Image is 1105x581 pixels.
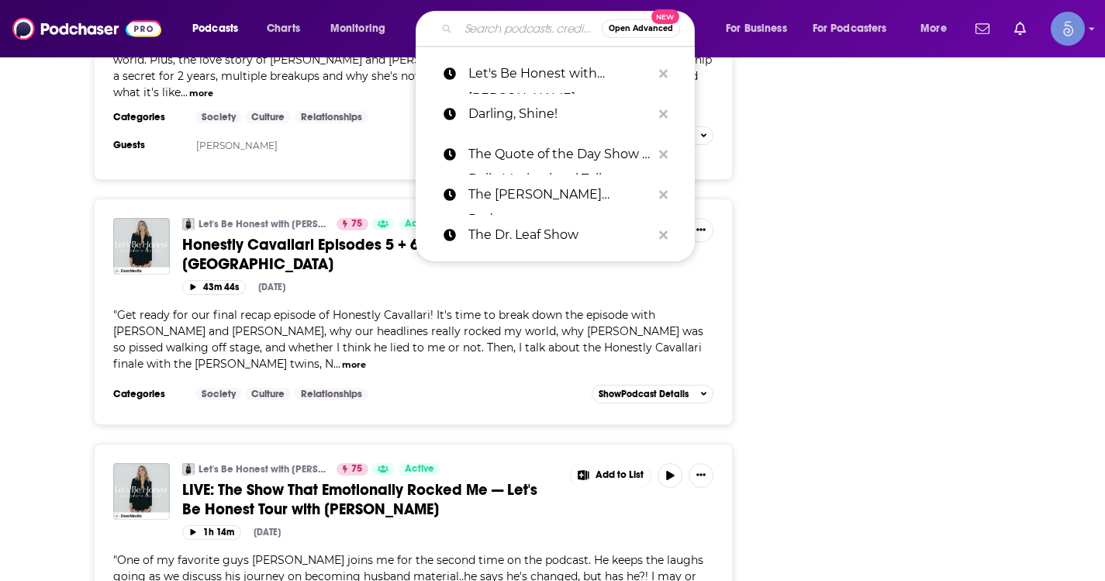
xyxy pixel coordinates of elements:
[416,215,695,255] a: The Dr. Leaf Show
[468,215,651,255] p: The Dr. Leaf Show
[1051,12,1085,46] button: Show profile menu
[468,175,651,215] p: The Marie Forleo Podcast
[245,388,291,400] a: Culture
[910,16,966,41] button: open menu
[195,111,242,123] a: Society
[602,19,680,38] button: Open AdvancedNew
[689,463,713,488] button: Show More Button
[609,25,673,33] span: Open Advanced
[592,385,714,403] button: ShowPodcast Details
[257,16,309,41] a: Charts
[113,308,703,371] span: "
[113,111,183,123] h3: Categories
[969,16,996,42] a: Show notifications dropdown
[12,14,161,43] img: Podchaser - Follow, Share and Rate Podcasts
[920,18,947,40] span: More
[651,9,679,24] span: New
[715,16,806,41] button: open menu
[399,463,440,476] a: Active
[416,134,695,175] a: The Quote of the Day Show | Daily Motivational Talks
[468,134,651,175] p: The Quote of the Day Show | Daily Motivational Talks
[192,18,238,40] span: Podcasts
[416,94,695,134] a: Darling, Shine!
[196,140,278,151] a: [PERSON_NAME]
[182,463,195,476] img: Let's Be Honest with Kristin Cavallari
[803,16,910,41] button: open menu
[599,389,689,399] span: Show Podcast Details
[333,357,340,371] span: ...
[182,480,537,519] span: LIVE: The Show That Emotionally Rocked Me — Let's Be Honest Tour with [PERSON_NAME]
[813,18,887,40] span: For Podcasters
[571,463,651,488] button: Show More Button
[1008,16,1032,42] a: Show notifications dropdown
[726,18,787,40] span: For Business
[430,11,710,47] div: Search podcasts, credits, & more...
[113,308,703,371] span: Get ready for our final recap episode of Honestly Cavallari! It's time to break down the episode ...
[1051,12,1085,46] img: User Profile
[689,218,713,243] button: Show More Button
[195,388,242,400] a: Society
[182,525,241,540] button: 1h 14m
[295,111,368,123] a: Relationships
[1051,12,1085,46] span: Logged in as Spiral5-G1
[405,462,434,477] span: Active
[181,16,258,41] button: open menu
[182,235,559,274] a: Honestly Cavallari Episodes 5 + 6: Boston Pt 2 and [GEOGRAPHIC_DATA]
[458,16,602,41] input: Search podcasts, credits, & more...
[267,18,300,40] span: Charts
[113,388,183,400] h3: Categories
[113,36,712,99] span: "
[254,527,281,538] div: [DATE]
[330,18,385,40] span: Monitoring
[189,87,213,100] button: more
[337,218,368,230] a: 75
[399,218,440,230] a: Active
[113,218,170,275] img: Honestly Cavallari Episodes 5 + 6: Boston Pt 2 and NYC
[182,280,246,295] button: 43m 44s
[351,462,362,477] span: 75
[113,139,183,151] h3: Guests
[342,358,366,372] button: more
[182,218,195,230] img: Let's Be Honest with Kristin Cavallari
[416,175,695,215] a: The [PERSON_NAME] Podcast
[351,216,362,232] span: 75
[113,36,712,99] span: I sit down with one of the realest, coolest chicks I know to discuss her unpleasant experience in...
[295,388,368,400] a: Relationships
[113,463,170,520] img: LIVE: The Show That Emotionally Rocked Me — Let's Be Honest Tour with Harry Jowsey
[199,218,326,230] a: Let's Be Honest with [PERSON_NAME]
[245,111,291,123] a: Culture
[468,54,651,94] p: Let's Be Honest with Kristin Cavallari
[337,463,368,476] a: 75
[405,216,434,232] span: Active
[182,480,559,519] a: LIVE: The Show That Emotionally Rocked Me — Let's Be Honest Tour with [PERSON_NAME]
[416,54,695,94] a: Let's Be Honest with [PERSON_NAME]
[596,469,644,481] span: Add to List
[258,282,285,292] div: [DATE]
[468,94,651,134] p: Darling, Shine!
[199,463,326,476] a: Let's Be Honest with [PERSON_NAME]
[181,85,188,99] span: ...
[319,16,406,41] button: open menu
[182,235,537,274] span: Honestly Cavallari Episodes 5 + 6: Boston Pt 2 and [GEOGRAPHIC_DATA]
